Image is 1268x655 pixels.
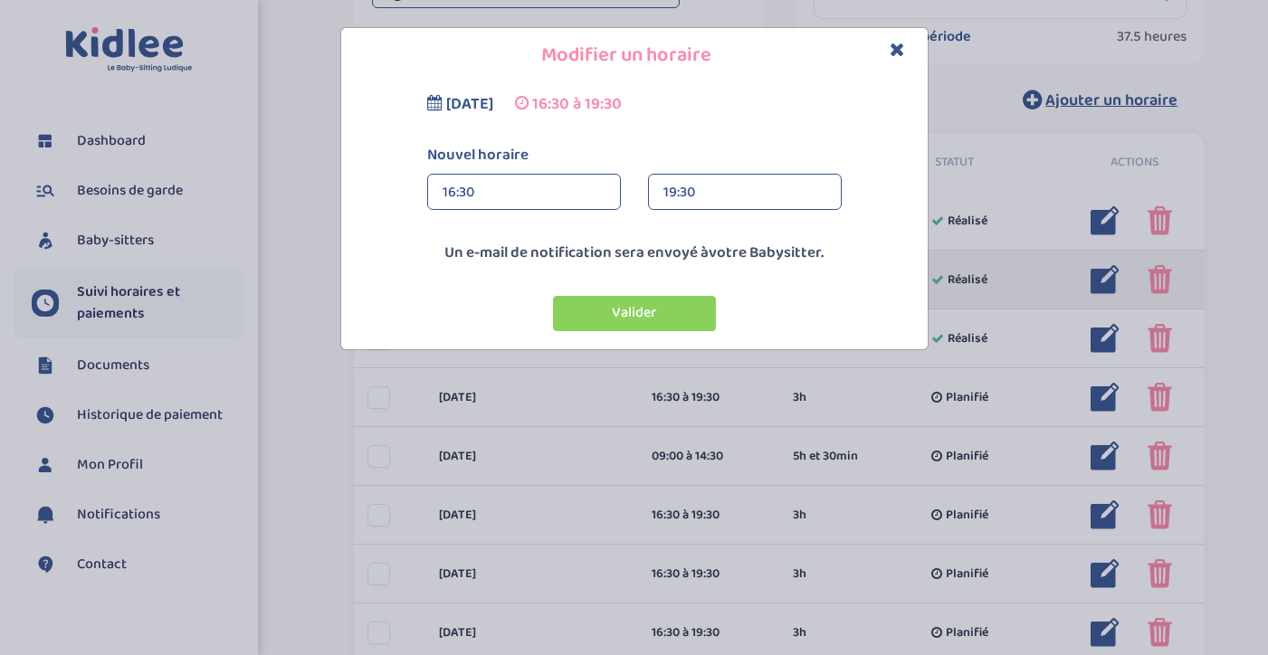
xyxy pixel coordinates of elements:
span: votre Babysitter. [709,241,824,265]
span: [DATE] [446,91,493,117]
label: Nouvel horaire [414,144,855,167]
span: 16:30 à 19:30 [532,91,622,117]
div: 19:30 [663,175,826,211]
button: Close [890,40,905,61]
p: Un e-mail de notification sera envoyé à [346,242,923,265]
button: Valider [553,296,716,331]
div: 16:30 [443,175,605,211]
h4: Modifier un horaire [355,42,914,70]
